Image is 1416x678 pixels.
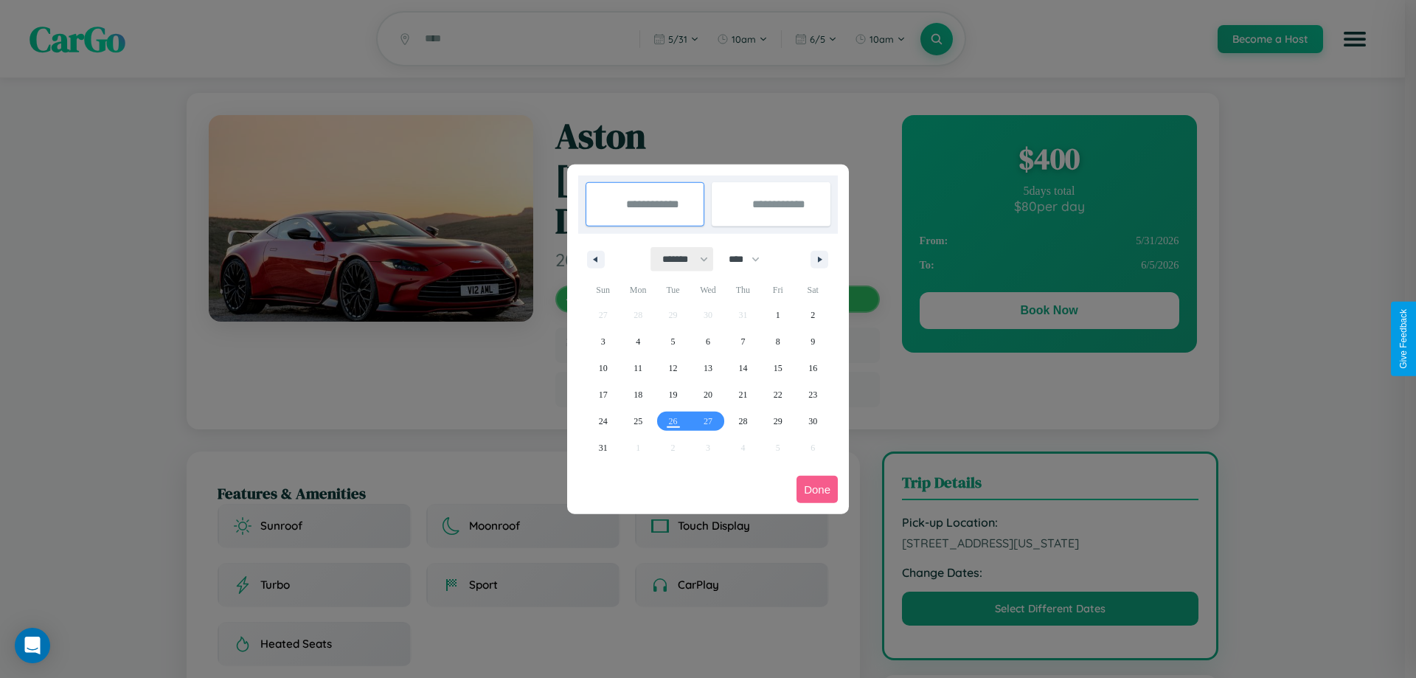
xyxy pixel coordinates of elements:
[586,278,620,302] span: Sun
[704,355,712,381] span: 13
[774,355,782,381] span: 15
[620,408,655,435] button: 25
[706,328,710,355] span: 6
[808,355,817,381] span: 16
[586,435,620,461] button: 31
[776,302,780,328] span: 1
[726,278,760,302] span: Thu
[796,355,830,381] button: 16
[796,381,830,408] button: 23
[796,328,830,355] button: 9
[808,408,817,435] span: 30
[704,408,712,435] span: 27
[669,408,678,435] span: 26
[620,381,655,408] button: 18
[656,408,690,435] button: 26
[636,328,640,355] span: 4
[738,408,747,435] span: 28
[796,408,830,435] button: 30
[599,435,608,461] span: 31
[726,408,760,435] button: 28
[738,355,747,381] span: 14
[796,302,830,328] button: 2
[669,381,678,408] span: 19
[620,328,655,355] button: 4
[690,278,725,302] span: Wed
[690,355,725,381] button: 13
[15,628,50,663] div: Open Intercom Messenger
[599,408,608,435] span: 24
[634,408,642,435] span: 25
[671,328,676,355] span: 5
[586,408,620,435] button: 24
[796,278,830,302] span: Sat
[601,328,605,355] span: 3
[760,328,795,355] button: 8
[740,328,745,355] span: 7
[656,328,690,355] button: 5
[760,278,795,302] span: Fri
[726,381,760,408] button: 21
[634,381,642,408] span: 18
[656,355,690,381] button: 12
[704,381,712,408] span: 20
[656,381,690,408] button: 19
[796,476,838,503] button: Done
[811,302,815,328] span: 2
[586,381,620,408] button: 17
[760,381,795,408] button: 22
[656,278,690,302] span: Tue
[599,355,608,381] span: 10
[726,328,760,355] button: 7
[634,355,642,381] span: 11
[808,381,817,408] span: 23
[760,302,795,328] button: 1
[599,381,608,408] span: 17
[620,355,655,381] button: 11
[776,328,780,355] span: 8
[760,355,795,381] button: 15
[690,381,725,408] button: 20
[1398,309,1409,369] div: Give Feedback
[669,355,678,381] span: 12
[690,328,725,355] button: 6
[738,381,747,408] span: 21
[620,278,655,302] span: Mon
[586,328,620,355] button: 3
[586,355,620,381] button: 10
[726,355,760,381] button: 14
[690,408,725,435] button: 27
[760,408,795,435] button: 29
[811,328,815,355] span: 9
[774,381,782,408] span: 22
[774,408,782,435] span: 29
